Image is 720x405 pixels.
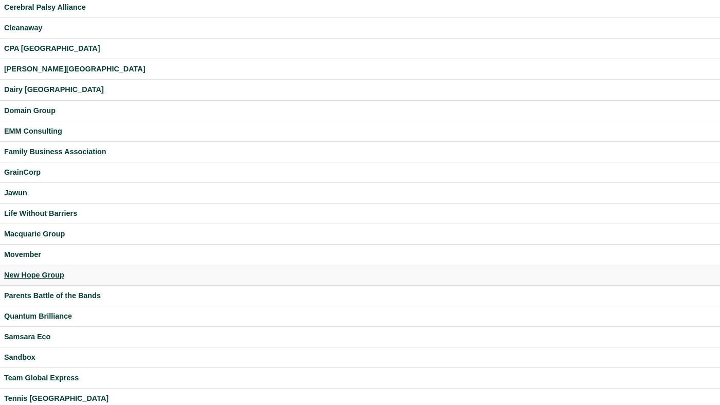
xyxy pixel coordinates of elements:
a: [PERSON_NAME][GEOGRAPHIC_DATA] [4,63,716,75]
a: GrainCorp [4,167,716,178]
a: New Hope Group [4,269,716,281]
a: Family Business Association [4,146,716,158]
a: Cleanaway [4,22,716,34]
a: CPA [GEOGRAPHIC_DATA] [4,43,716,54]
a: Domain Group [4,105,716,117]
a: Parents Battle of the Bands [4,290,716,302]
a: Quantum Brilliance [4,310,716,322]
a: Macquarie Group [4,228,716,240]
a: Tennis [GEOGRAPHIC_DATA] [4,393,716,404]
a: Samsara Eco [4,331,716,343]
a: Jawun [4,187,716,199]
a: Cerebral Palsy Alliance [4,2,716,13]
a: Dairy [GEOGRAPHIC_DATA] [4,84,716,96]
a: Sandbox [4,352,716,363]
a: Team Global Express [4,372,716,384]
a: Movember [4,249,716,261]
a: Life Without Barriers [4,208,716,219]
a: EMM Consulting [4,125,716,137]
